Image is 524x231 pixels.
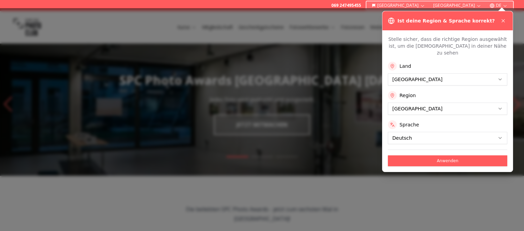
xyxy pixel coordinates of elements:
label: Region [399,92,416,99]
button: [GEOGRAPHIC_DATA] [431,1,484,10]
p: Stelle sicher, dass die richtige Region ausgewählt ist, um die [DEMOGRAPHIC_DATA] in deiner Nähe ... [388,36,507,56]
a: 069 247495455 [331,3,361,8]
button: DE [487,1,510,10]
button: [GEOGRAPHIC_DATA] [369,1,428,10]
button: Anwenden [388,155,507,166]
label: Land [399,63,411,70]
h3: Ist deine Region & Sprache korrekt? [397,17,495,24]
label: Sprache [399,121,419,128]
